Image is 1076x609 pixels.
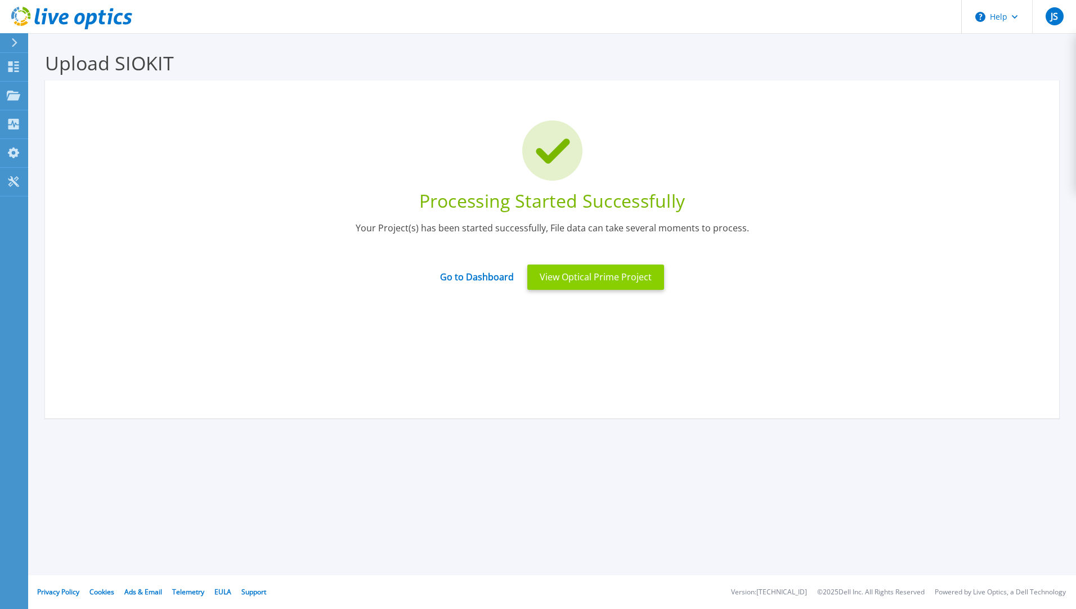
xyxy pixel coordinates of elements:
a: EULA [214,587,231,597]
a: Telemetry [172,587,204,597]
a: Ads & Email [124,587,162,597]
li: Powered by Live Optics, a Dell Technology [935,589,1066,596]
li: © 2025 Dell Inc. All Rights Reserved [817,589,925,596]
div: Your Project(s) has been started successfully, File data can take several moments to process. [62,222,1042,249]
span: JS [1051,12,1058,21]
li: Version: [TECHNICAL_ID] [731,589,807,596]
a: Cookies [89,587,114,597]
h3: Upload SIOKIT [45,50,1059,76]
button: View Optical Prime Project [527,265,664,290]
div: Processing Started Successfully [62,189,1042,213]
a: Support [241,587,266,597]
a: Privacy Policy [37,587,79,597]
a: Go to Dashboard [440,262,514,283]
